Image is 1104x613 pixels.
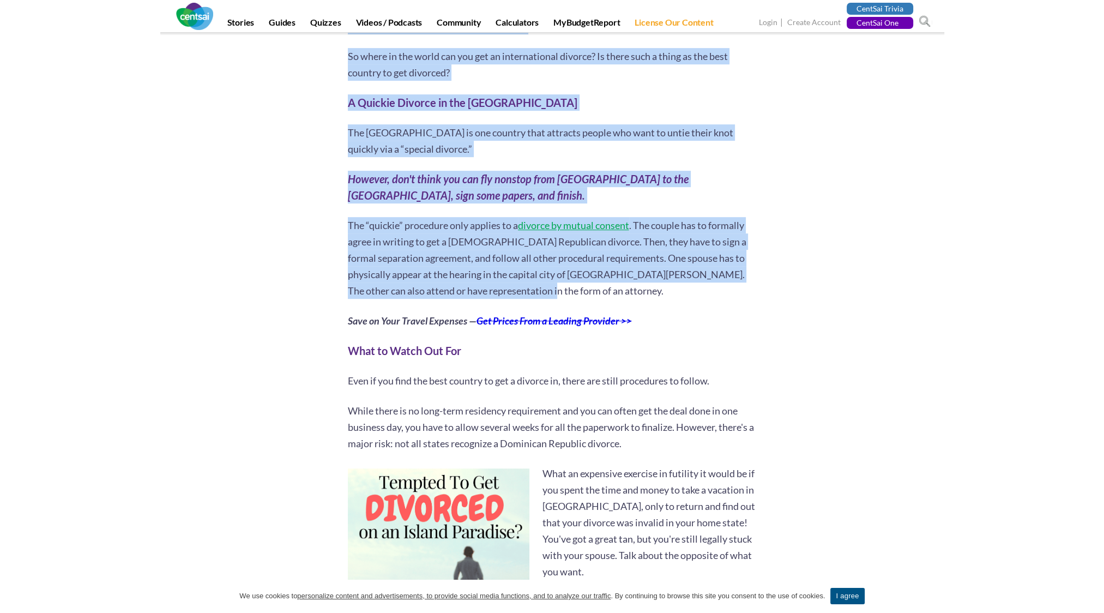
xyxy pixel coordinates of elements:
[518,219,629,231] a: divorce by mutual consent
[304,17,348,32] a: Quizzes
[348,372,757,389] p: Even if you find the best country to get a divorce in, there are still procedures to follow.
[547,17,626,32] a: MyBudgetReport
[348,465,757,580] p: What an expensive exercise in futility it would be if you spent the time and money to take a vaca...
[348,344,461,357] strong: What to Watch Out For
[348,402,757,452] p: While there is no long-term residency requirement and you can often get the deal done in one busi...
[476,315,632,327] a: Get Prices From a Leading Provider >>
[348,124,757,157] p: The [GEOGRAPHIC_DATA] is one country that attracts people who want to untie their knot quickly vi...
[847,17,913,29] a: CentSai One
[348,96,577,109] strong: A Quickie Divorce in the [GEOGRAPHIC_DATA]
[1085,591,1096,602] a: I agree
[348,48,757,81] p: So where in the world can you get an international divorce? Is there such a thing as the best cou...
[297,592,611,600] u: personalize content and advertisements, to provide social media functions, and to analyze our tra...
[830,588,864,604] a: I agree
[348,217,757,299] p: The “quickie” procedure only applies to a . The couple has to formally agree in writing to get a ...
[348,315,632,327] em: Save on Your Travel Expenses —
[221,17,261,32] a: Stories
[349,17,429,32] a: Videos / Podcasts
[262,17,302,32] a: Guides
[239,591,825,602] span: We use cookies to . By continuing to browse this site you consent to the use of cookies.
[759,17,777,29] a: Login
[430,17,487,32] a: Community
[176,3,213,30] img: CentSai
[628,17,720,32] a: License Our Content
[489,17,545,32] a: Calculators
[847,3,913,15] a: CentSai Trivia
[787,17,841,29] a: Create Account
[779,16,786,29] span: |
[348,172,689,202] em: However, don't think you can fly nonstop from [GEOGRAPHIC_DATA] to the [GEOGRAPHIC_DATA], sign so...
